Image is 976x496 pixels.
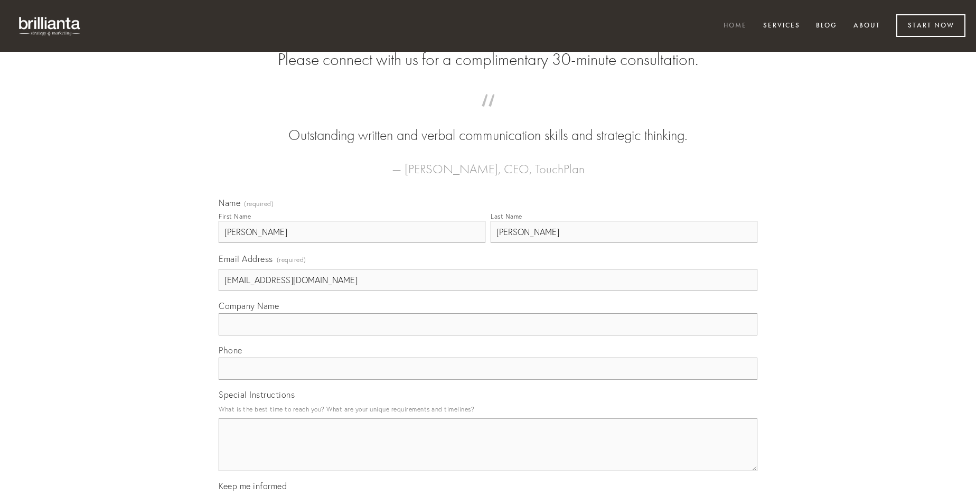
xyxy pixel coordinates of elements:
[896,14,965,37] a: Start Now
[219,301,279,311] span: Company Name
[11,11,90,41] img: brillianta - research, strategy, marketing
[236,105,740,146] blockquote: Outstanding written and verbal communication skills and strategic thinking.
[219,345,242,355] span: Phone
[717,17,754,35] a: Home
[809,17,844,35] a: Blog
[219,254,273,264] span: Email Address
[277,252,306,267] span: (required)
[756,17,807,35] a: Services
[219,481,287,491] span: Keep me informed
[219,389,295,400] span: Special Instructions
[219,402,757,416] p: What is the best time to reach you? What are your unique requirements and timelines?
[236,105,740,125] span: “
[244,201,274,207] span: (required)
[847,17,887,35] a: About
[219,212,251,220] div: First Name
[219,198,240,208] span: Name
[491,212,522,220] div: Last Name
[236,146,740,180] figcaption: — [PERSON_NAME], CEO, TouchPlan
[219,50,757,70] h2: Please connect with us for a complimentary 30-minute consultation.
